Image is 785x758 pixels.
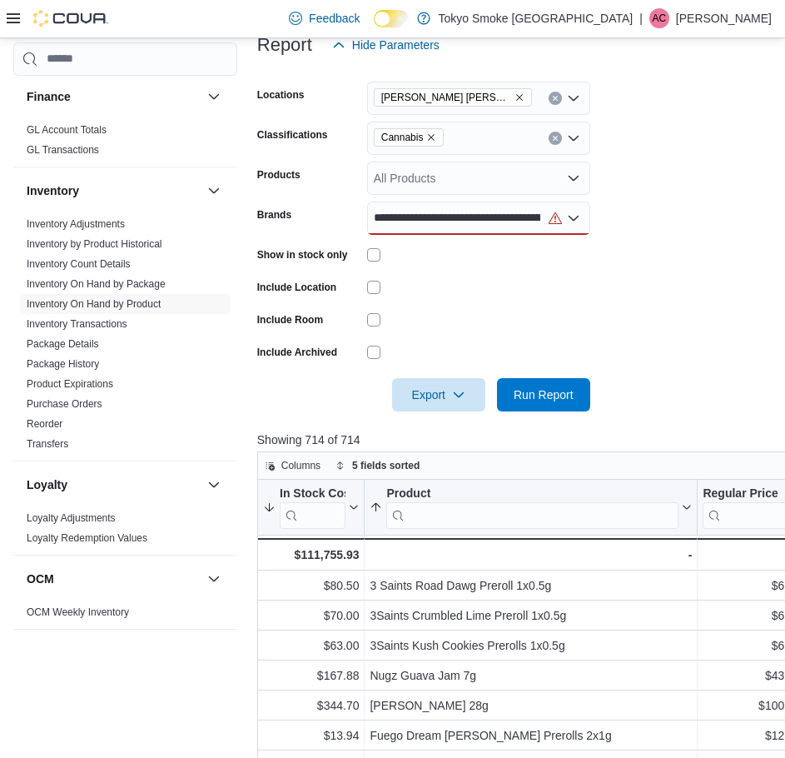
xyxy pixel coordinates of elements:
a: Inventory On Hand by Product [27,297,161,309]
button: In Stock Cost [263,486,359,528]
button: Remove Cannabis from selection in this group [426,132,436,142]
div: Nugz Guava Jam 7g [370,666,692,686]
a: Inventory On Hand by Package [27,277,166,289]
div: - [370,545,692,565]
a: Reorder [27,417,62,429]
span: Package History [27,357,99,370]
h3: Loyalty [27,476,67,492]
button: Loyalty [27,476,201,492]
label: Include Room [257,313,323,327]
a: Feedback [282,2,366,35]
button: Inventory [27,182,201,198]
a: Inventory Count Details [27,257,131,269]
div: $63.00 [263,636,359,656]
span: Run Report [514,386,574,403]
h3: Finance [27,87,71,104]
span: Inventory On Hand by Product [27,297,161,310]
p: [PERSON_NAME] [676,8,772,28]
div: 3Saints Crumbled Lime Preroll 1x0.5g [370,606,692,626]
label: Locations [257,88,305,102]
div: 3 Saints Road Dawg Preroll 1x0.5g [370,576,692,596]
button: Hide Parameters [325,28,446,62]
span: Inventory Transactions [27,317,127,330]
a: Loyalty Adjustments [27,511,116,523]
span: [PERSON_NAME] [PERSON_NAME] [381,89,511,106]
span: GL Account Totals [27,122,107,136]
button: Open list of options [567,92,580,105]
span: GL Transactions [27,142,99,156]
p: Tokyo Smoke [GEOGRAPHIC_DATA] [439,8,633,28]
div: $344.70 [263,696,359,716]
button: 5 fields sorted [329,456,426,476]
div: Loyalty [13,507,237,554]
label: Brands [257,208,291,222]
a: GL Transactions [27,143,99,155]
div: In Stock Cost [280,486,345,528]
span: Transfers [27,436,68,450]
button: Product [370,486,692,528]
span: Hide Parameters [352,37,440,53]
a: OCM Weekly Inventory [27,606,129,617]
span: Dark Mode [374,27,375,28]
button: Loyalty [204,474,224,494]
div: Product [386,486,678,528]
button: Open list of options [567,132,580,145]
span: Inventory by Product Historical [27,237,162,250]
h3: OCM [27,570,54,586]
label: Show in stock only [257,248,348,262]
a: Transfers [27,437,68,449]
button: Clear input [549,92,562,105]
h3: Report [257,35,312,55]
span: Package Details [27,337,99,350]
img: Cova [33,10,108,27]
button: Clear input [549,132,562,145]
span: Loyalty Adjustments [27,511,116,524]
span: Inventory On Hand by Package [27,277,166,290]
button: Remove Hamilton Rymal from selection in this group [514,92,524,102]
div: Inventory [13,213,237,460]
div: In Stock Cost [280,486,345,501]
span: Purchase Orders [27,396,102,410]
button: Open list of options [567,212,580,225]
button: Export [392,378,485,411]
div: $167.88 [263,666,359,686]
button: Pricing [204,642,224,662]
div: $80.50 [263,576,359,596]
a: Inventory Adjustments [27,217,125,229]
label: Include Archived [257,346,337,359]
div: Finance [13,119,237,166]
div: 3Saints Kush Cookies Prerolls 1x0.5g [370,636,692,656]
div: $13.94 [263,726,359,746]
div: Fuego Dream [PERSON_NAME] Prerolls 2x1g [370,726,692,746]
div: OCM [13,601,237,628]
label: Classifications [257,128,328,142]
button: Run Report [497,378,590,411]
label: Include Location [257,281,336,294]
span: Inventory Adjustments [27,217,125,230]
button: Finance [27,87,201,104]
a: Inventory Transactions [27,317,127,329]
span: Columns [281,459,320,472]
a: Package Details [27,337,99,349]
a: Inventory by Product Historical [27,237,162,249]
a: Purchase Orders [27,397,102,409]
button: Inventory [204,180,224,200]
p: | [639,8,643,28]
a: Loyalty Redemption Values [27,531,147,543]
input: Dark Mode [374,10,409,27]
button: OCM [204,568,224,588]
div: Product [386,486,678,501]
label: Products [257,168,301,182]
button: OCM [27,570,201,586]
span: AC [653,8,667,28]
span: Loyalty Redemption Values [27,531,147,544]
div: $70.00 [263,606,359,626]
span: Inventory Count Details [27,257,131,270]
span: Cannabis [381,129,424,146]
button: Columns [258,456,327,476]
div: [PERSON_NAME] 28g [370,696,692,716]
h3: Inventory [27,182,79,198]
button: Open list of options [567,172,580,185]
span: OCM Weekly Inventory [27,605,129,618]
span: 5 fields sorted [352,459,420,472]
